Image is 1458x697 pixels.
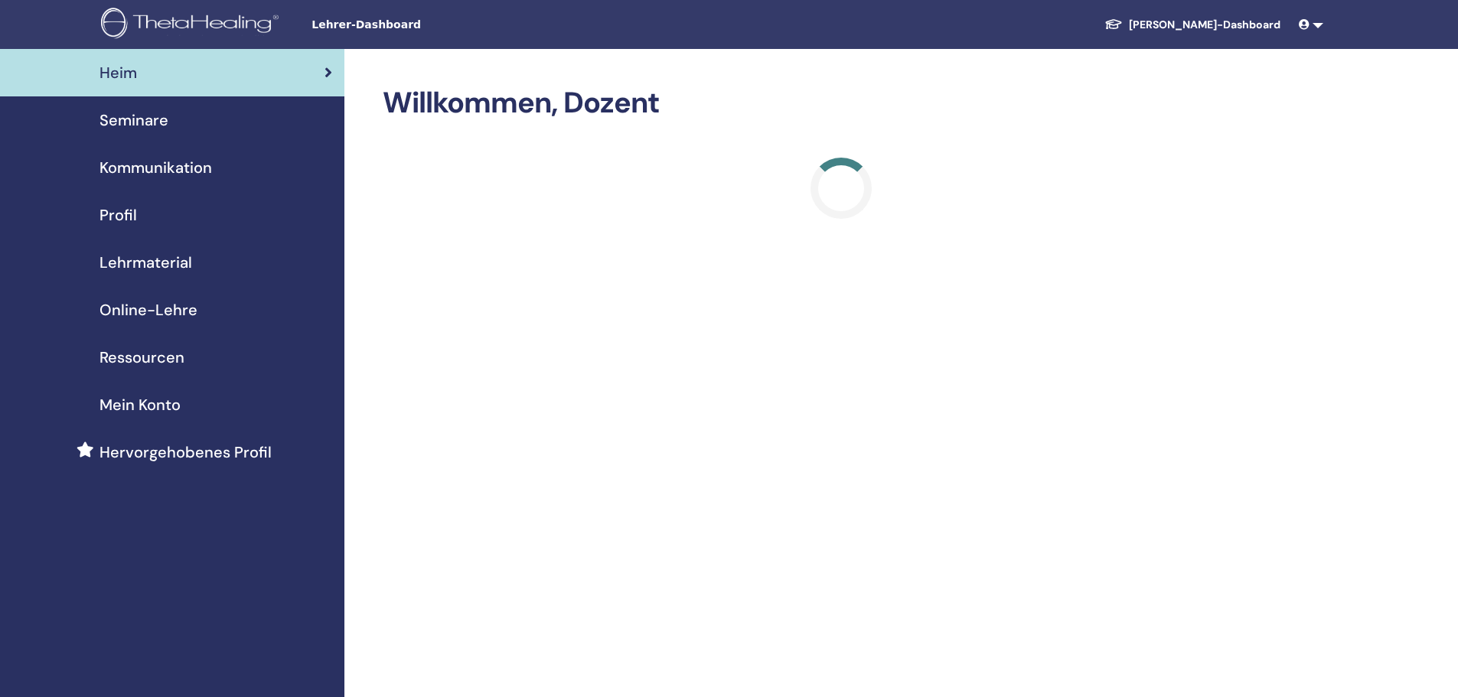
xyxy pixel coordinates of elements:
[1104,18,1123,31] img: graduation-cap-white.svg
[311,17,541,33] span: Lehrer-Dashboard
[101,8,284,42] img: logo.png
[1092,11,1293,39] a: [PERSON_NAME]-Dashboard
[99,251,192,274] span: Lehrmaterial
[99,441,272,464] span: Hervorgehobenes Profil
[99,346,184,369] span: Ressourcen
[99,61,137,84] span: Heim
[99,298,197,321] span: Online-Lehre
[99,109,168,132] span: Seminare
[99,156,212,179] span: Kommunikation
[383,86,1300,121] h2: Willkommen, Dozent
[99,393,181,416] span: Mein Konto
[99,204,137,226] span: Profil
